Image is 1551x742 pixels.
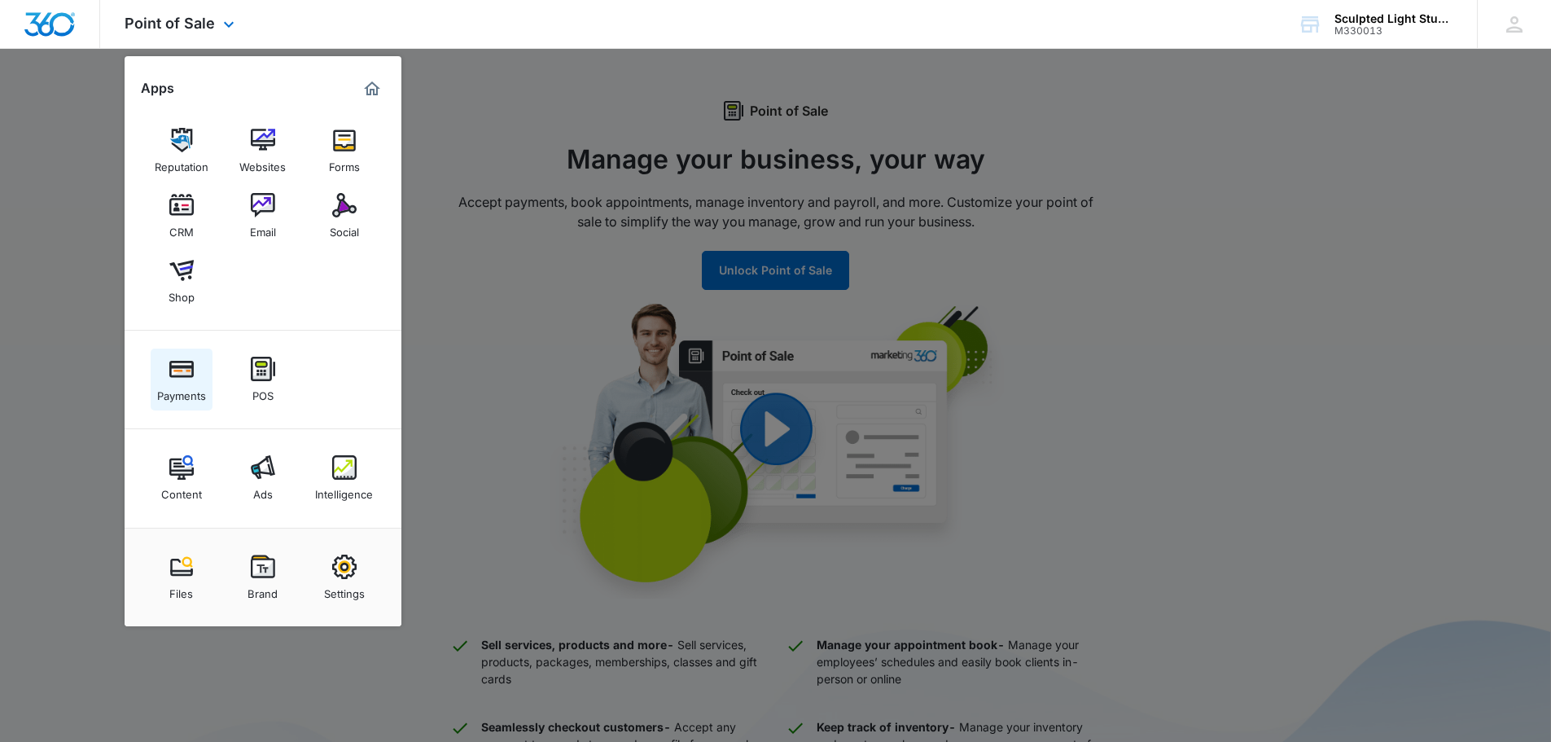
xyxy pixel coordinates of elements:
a: Social [313,185,375,247]
span: Point of Sale [125,15,215,32]
div: Payments [157,381,206,402]
div: Email [250,217,276,239]
div: POS [252,381,274,402]
a: Files [151,547,212,608]
a: Payments [151,349,212,411]
div: Files [169,579,193,600]
h2: Apps [141,81,174,96]
div: Settings [324,579,365,600]
div: CRM [169,217,194,239]
a: Ads [232,447,294,509]
div: Brand [248,579,278,600]
a: Settings [313,547,375,608]
div: Content [161,480,202,501]
a: Brand [232,547,294,608]
a: Content [151,447,212,509]
div: Intelligence [315,480,373,501]
div: Forms [329,152,360,173]
a: Websites [232,120,294,182]
a: Intelligence [313,447,375,509]
a: CRM [151,185,212,247]
div: account id [1334,25,1453,37]
div: Social [330,217,359,239]
a: Marketing 360® Dashboard [359,76,385,102]
a: Forms [313,120,375,182]
div: Websites [239,152,286,173]
a: POS [232,349,294,411]
a: Shop [151,250,212,312]
div: Ads [253,480,273,501]
div: Shop [169,283,195,304]
div: Reputation [155,152,208,173]
a: Email [232,185,294,247]
div: account name [1334,12,1453,25]
a: Reputation [151,120,212,182]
